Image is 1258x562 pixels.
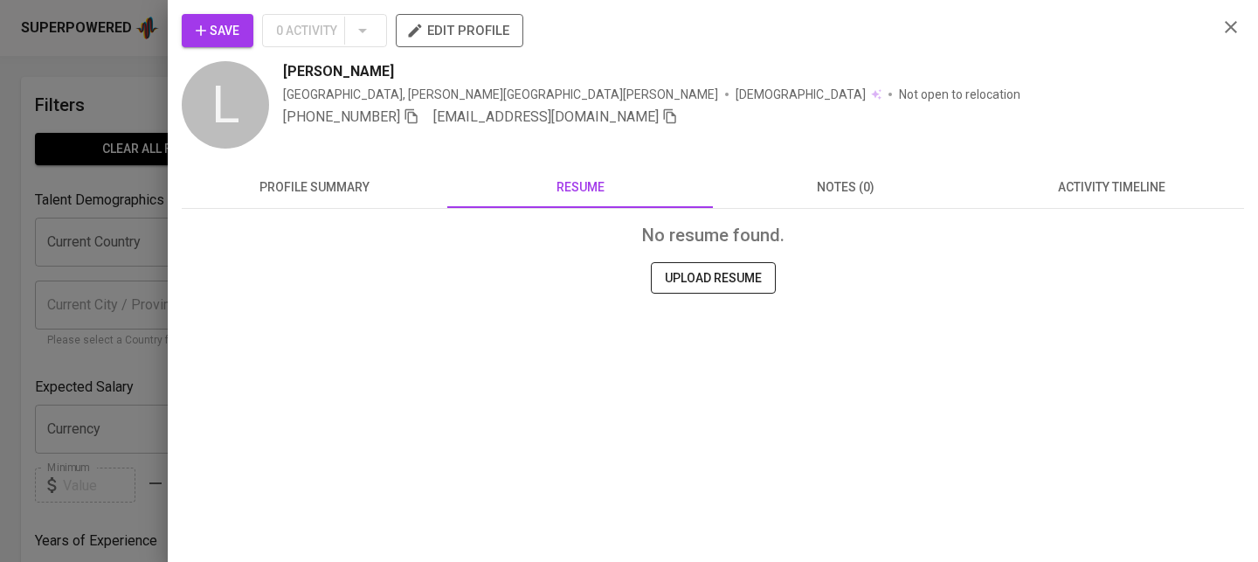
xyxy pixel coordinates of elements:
[989,177,1234,198] span: activity timeline
[396,14,523,47] button: edit profile
[458,177,702,198] span: resume
[665,267,762,289] span: UPLOAD RESUME
[196,20,239,42] span: Save
[899,86,1020,103] p: Not open to relocation
[396,23,523,37] a: edit profile
[736,86,868,103] span: [DEMOGRAPHIC_DATA]
[283,108,400,125] span: [PHONE_NUMBER]
[283,61,394,82] span: [PERSON_NAME]
[182,61,269,149] div: L
[433,108,659,125] span: [EMAIL_ADDRESS][DOMAIN_NAME]
[196,223,1230,248] div: No resume found.
[410,19,509,42] span: edit profile
[651,262,776,295] button: UPLOAD RESUME
[283,86,718,103] div: [GEOGRAPHIC_DATA], [PERSON_NAME][GEOGRAPHIC_DATA][PERSON_NAME]
[723,177,968,198] span: notes (0)
[182,14,253,47] button: Save
[192,177,437,198] span: profile summary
